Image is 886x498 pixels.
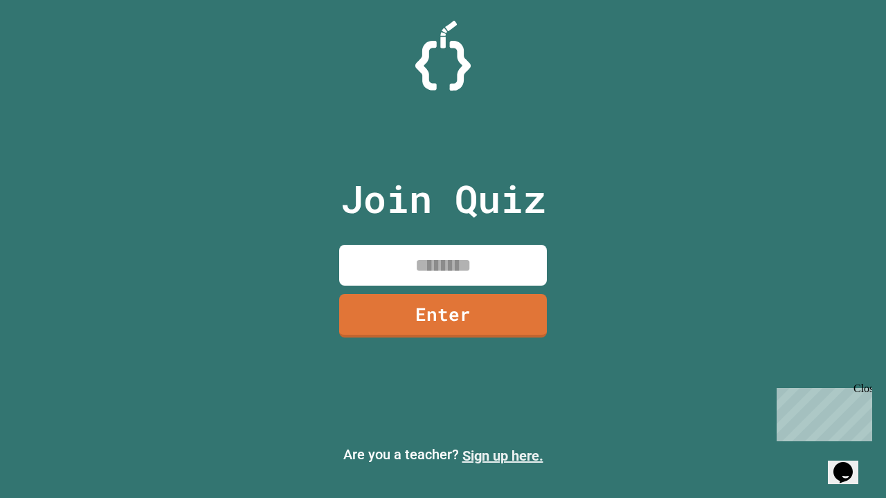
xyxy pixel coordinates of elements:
iframe: chat widget [828,443,872,484]
p: Join Quiz [341,170,546,228]
div: Chat with us now!Close [6,6,96,88]
a: Sign up here. [462,448,543,464]
a: Enter [339,294,547,338]
iframe: chat widget [771,382,872,441]
p: Are you a teacher? [11,444,875,466]
img: Logo.svg [415,21,471,91]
